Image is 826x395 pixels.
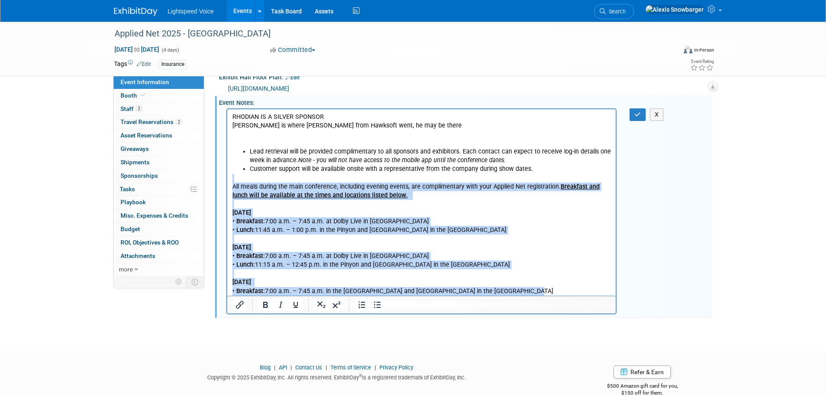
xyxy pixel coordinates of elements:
[295,364,322,371] a: Contact Us
[114,7,157,16] img: ExhibitDay
[121,132,172,139] span: Asset Reservations
[121,92,147,99] span: Booth
[232,299,247,311] button: Insert/edit link
[121,118,182,125] span: Travel Reservations
[285,75,300,81] a: Edit
[260,364,271,371] a: Blog
[625,45,715,58] div: Event Format
[114,59,151,69] td: Tags
[114,116,204,129] a: Travel Reservations2
[114,209,204,222] a: Misc. Expenses & Credits
[372,364,378,371] span: |
[121,105,142,112] span: Staff
[114,46,160,53] span: [DATE] [DATE]
[267,46,319,55] button: Committed
[136,105,142,112] span: 2
[279,364,287,371] a: API
[121,172,158,179] span: Sponsorships
[606,8,626,15] span: Search
[228,85,289,92] a: [URL][DOMAIN_NAME]
[114,76,204,89] a: Event Information
[614,366,671,379] a: Refer & Earn
[121,199,146,206] span: Playbook
[114,236,204,249] a: ROI, Objectives & ROO
[159,60,187,69] div: Insurance
[272,364,278,371] span: |
[330,364,371,371] a: Terms of Service
[114,170,204,183] a: Sponsorships
[176,119,182,125] span: 2
[171,276,186,287] td: Personalize Event Tab Strip
[114,129,204,142] a: Asset Reservations
[273,299,288,311] button: Italic
[161,47,179,53] span: (4 days)
[121,252,155,259] span: Attachments
[119,266,133,273] span: more
[694,47,714,53] div: In-Person
[594,4,634,19] a: Search
[114,143,204,156] a: Giveaways
[111,26,663,42] div: Applied Net 2025 - [GEOGRAPHIC_DATA]
[288,299,303,311] button: Underline
[370,299,385,311] button: Bullet list
[121,78,169,85] span: Event Information
[650,108,664,121] button: X
[114,250,204,263] a: Attachments
[258,299,273,311] button: Bold
[114,223,204,236] a: Budget
[121,159,150,166] span: Shipments
[359,373,362,378] sup: ®
[323,364,329,371] span: |
[355,299,369,311] button: Numbered list
[186,276,204,287] td: Toggle Event Tabs
[133,46,141,53] span: to
[114,372,560,382] div: Copyright © 2025 ExhibitDay, Inc. All rights reserved. ExhibitDay is a registered trademark of Ex...
[690,59,714,64] div: Event Rating
[114,263,204,276] a: more
[684,46,692,53] img: Format-Inperson.png
[114,183,204,196] a: Tasks
[114,156,204,169] a: Shipments
[645,5,704,14] img: Alexis Snowbarger
[168,8,214,15] span: Lightspeed Voice
[120,186,135,193] span: Tasks
[314,299,329,311] button: Subscript
[114,196,204,209] a: Playbook
[121,145,149,152] span: Giveaways
[219,96,712,107] div: Event Notes:
[227,109,616,296] iframe: Rich Text Area
[379,364,413,371] a: Privacy Policy
[141,93,145,98] i: Booth reservation complete
[329,299,344,311] button: Superscript
[121,212,188,219] span: Misc. Expenses & Credits
[114,103,204,116] a: Staff2
[114,89,204,102] a: Booth
[121,225,140,232] span: Budget
[137,61,151,67] a: Edit
[121,239,179,246] span: ROI, Objectives & ROO
[288,364,294,371] span: |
